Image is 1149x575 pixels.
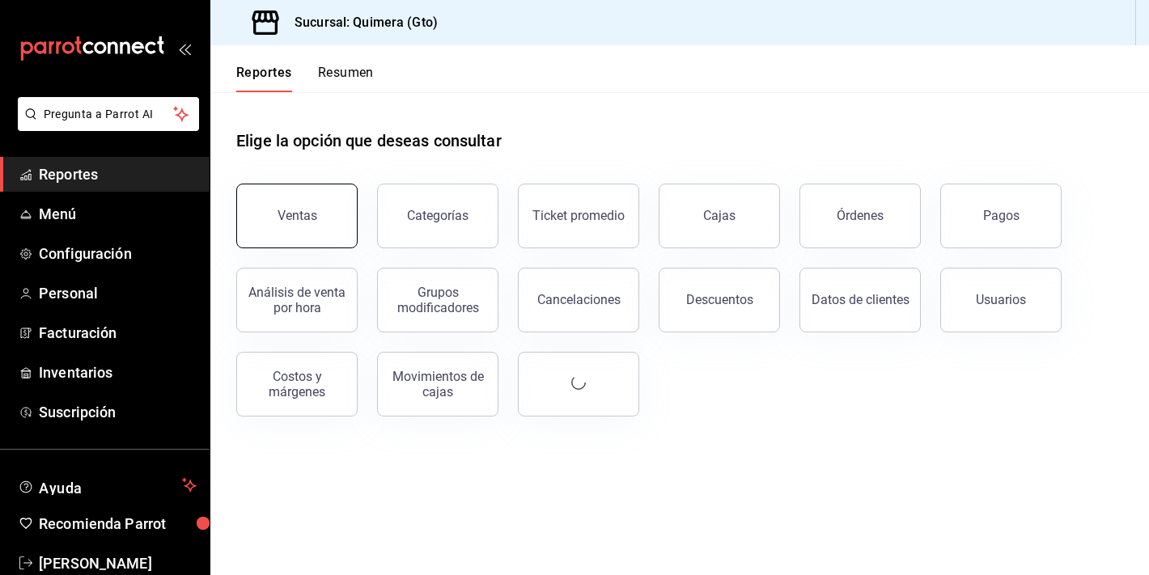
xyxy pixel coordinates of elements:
div: Movimientos de cajas [388,369,488,400]
span: Pregunta a Parrot AI [44,106,174,123]
span: Reportes [39,163,197,185]
button: Grupos modificadores [377,268,498,332]
button: open_drawer_menu [178,42,191,55]
button: Cajas [659,184,780,248]
div: Pagos [983,208,1020,223]
button: Categorías [377,184,498,248]
button: Reportes [236,65,292,92]
div: Órdenes [837,208,884,223]
a: Pregunta a Parrot AI [11,117,199,134]
div: Análisis de venta por hora [247,285,347,315]
h3: Sucursal: Quimera (Gto) [282,13,438,32]
div: Categorías [407,208,469,223]
div: Cancelaciones [537,292,621,307]
button: Costos y márgenes [236,352,358,416]
div: Descuentos [686,292,753,307]
button: Movimientos de cajas [377,352,498,416]
div: Cajas [703,208,736,223]
span: Ayuda [39,476,176,495]
button: Resumen [318,65,374,92]
div: Costos y márgenes [247,369,347,400]
button: Órdenes [799,184,921,248]
span: Menú [39,203,197,225]
button: Ventas [236,184,358,248]
button: Análisis de venta por hora [236,268,358,332]
div: navigation tabs [236,65,374,92]
button: Usuarios [940,268,1062,332]
span: Facturación [39,322,197,344]
div: Ticket promedio [532,208,625,223]
span: Inventarios [39,361,197,383]
div: Grupos modificadores [388,285,488,315]
div: Ventas [278,208,317,223]
button: Pagos [940,184,1062,248]
span: Recomienda Parrot [39,513,197,535]
button: Pregunta a Parrot AI [18,97,199,131]
button: Datos de clientes [799,268,921,332]
h1: Elige la opción que deseas consultar [236,129,502,153]
span: Personal [39,282,197,304]
span: [PERSON_NAME] [39,552,197,574]
div: Usuarios [976,292,1026,307]
span: Suscripción [39,401,197,423]
button: Ticket promedio [518,184,639,248]
span: Configuración [39,243,197,264]
div: Datos de clientes [812,292,909,307]
button: Descuentos [659,268,780,332]
button: Cancelaciones [518,268,639,332]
